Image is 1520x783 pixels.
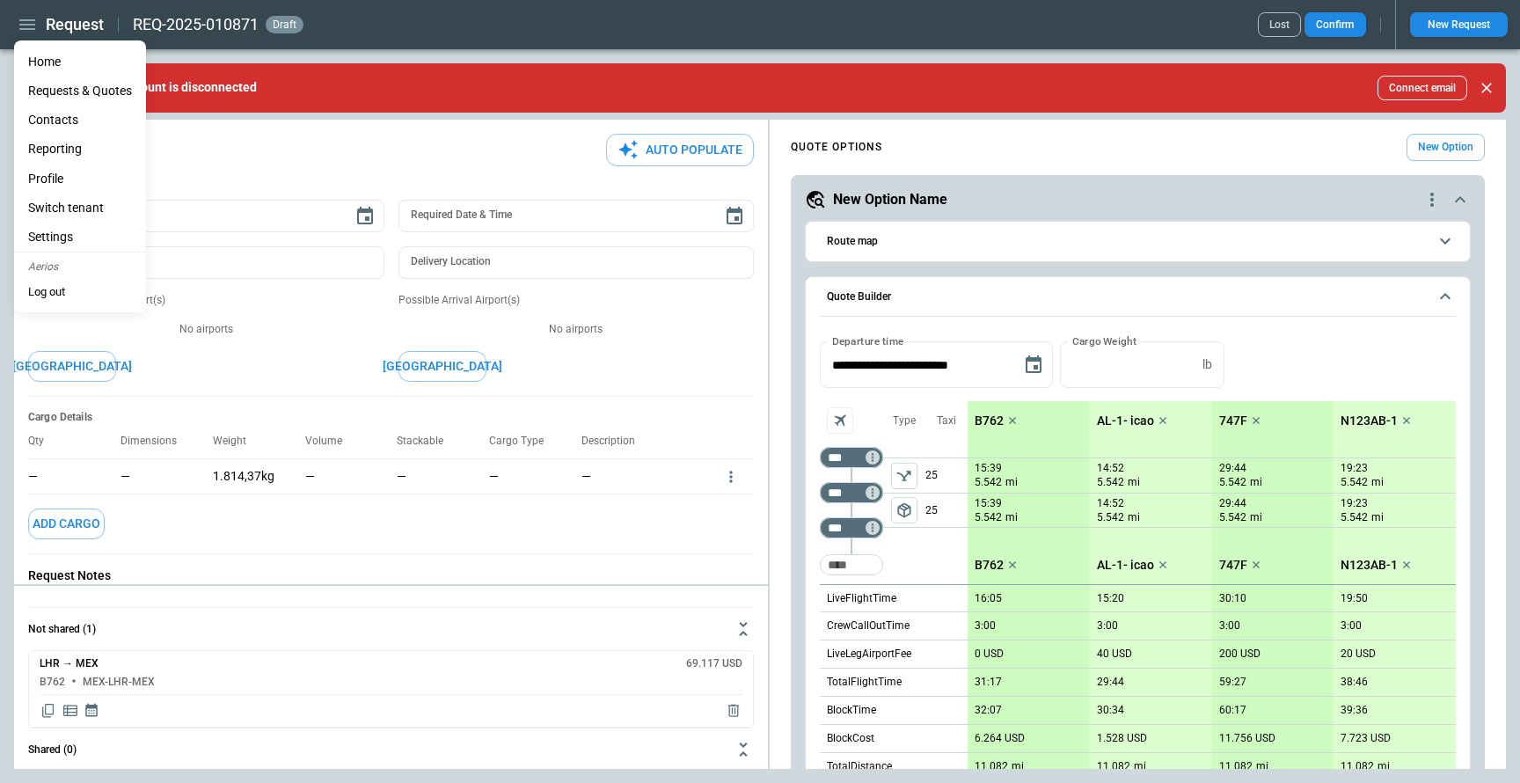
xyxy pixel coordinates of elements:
a: Reporting [14,135,146,164]
button: Log out [14,279,79,305]
a: Contacts [14,106,146,135]
a: Settings [14,223,146,252]
a: Home [14,48,146,77]
li: Switch tenant [14,194,146,223]
p: Aerios [14,252,146,279]
a: Requests & Quotes [14,77,146,106]
a: Profile [14,165,146,194]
